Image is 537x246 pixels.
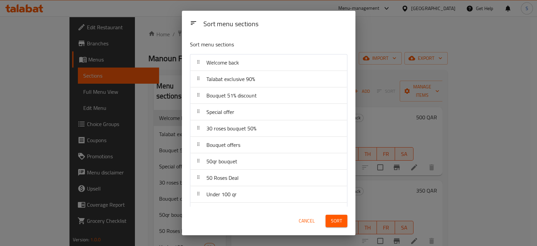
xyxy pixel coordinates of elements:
div: Bouquet 51% discount [190,87,347,104]
div: Talabat exclusive 90% [190,71,347,87]
button: Sort [326,215,347,227]
div: 50qr bouquet [190,153,347,170]
div: Special offer [190,104,347,120]
span: Special offer [206,107,234,117]
div: Under 100 qr [190,186,347,203]
div: Bouquet offers [190,137,347,153]
span: 50qr bouquet [206,156,237,166]
span: Under 100 qr [206,189,237,199]
span: 50 Roses Deal [206,173,239,183]
div: 30 roses bouquet 50% [190,120,347,137]
div: Balloons Festival [190,203,347,219]
span: Bouquet offers [206,140,240,150]
span: Cancel [299,217,315,225]
span: Welcome back [206,57,239,68]
button: Cancel [296,215,318,227]
div: 50 Roses Deal [190,170,347,186]
span: Bouquet 51% discount [206,90,257,100]
div: Welcome back [190,54,347,71]
span: Balloons Festival [206,206,245,216]
span: 30 roses bouquet 50% [206,123,256,133]
p: Sort menu sections [190,40,315,49]
div: Sort menu sections [201,17,350,32]
span: Sort [331,217,342,225]
span: Talabat exclusive 90% [206,74,255,84]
